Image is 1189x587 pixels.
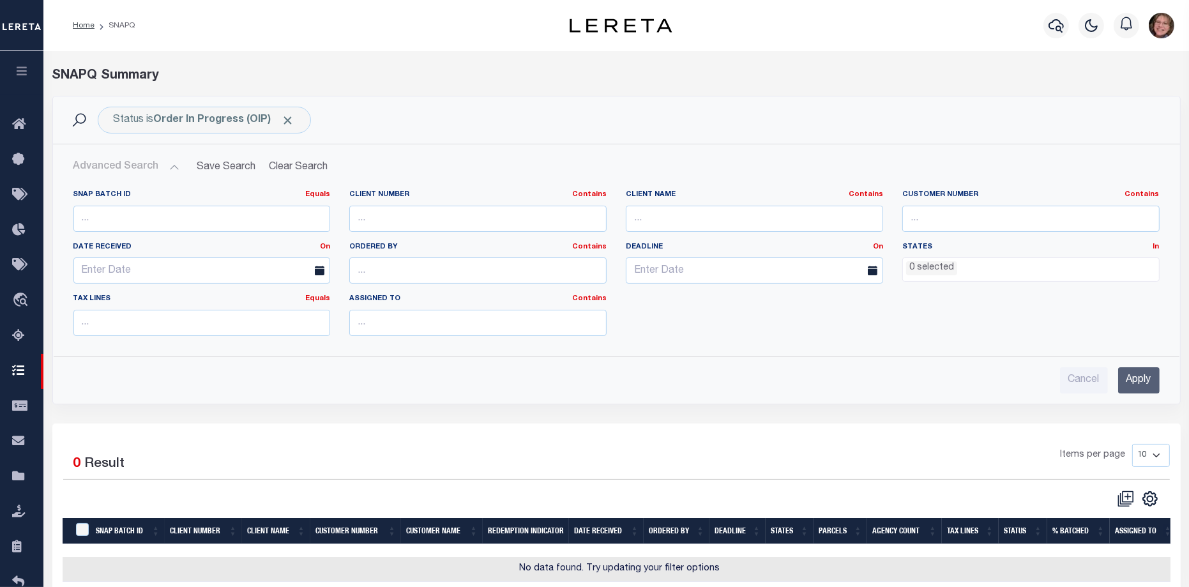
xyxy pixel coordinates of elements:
a: Contains [572,243,607,250]
label: Ordered By [349,242,607,253]
th: Tax Lines: activate to sort column ascending [942,518,999,544]
span: Click to Remove [282,114,295,127]
label: States [902,242,1160,253]
label: Customer Number [902,190,1160,201]
th: Customer Number: activate to sort column ascending [310,518,401,544]
input: ... [349,310,607,336]
label: Result [85,454,125,475]
th: Status: activate to sort column ascending [999,518,1047,544]
label: Assigned To [349,294,607,305]
a: On [320,243,330,250]
a: Contains [849,191,883,198]
td: No data found. Try updating your filter options [63,557,1178,582]
button: lbyrnes@lereta.net [1149,13,1174,38]
label: Tax Lines [73,294,331,305]
input: Enter Date [73,257,331,284]
th: States: activate to sort column ascending [766,518,814,544]
input: Enter Date [626,257,883,284]
th: Client Number: activate to sort column ascending [165,518,242,544]
li: SNAPQ [95,20,135,31]
th: Parcels: activate to sort column ascending [814,518,867,544]
th: % batched: activate to sort column ascending [1047,518,1110,544]
button: Advanced Search [73,155,179,179]
label: Date Received [64,242,340,253]
input: ... [73,206,331,232]
input: ... [349,206,607,232]
input: Cancel [1060,367,1108,393]
a: Equals [305,191,330,198]
a: Contains [572,295,607,302]
span: Items per page [1061,448,1126,462]
button: Clear Search [264,155,333,179]
th: Assigned To: activate to sort column ascending [1110,518,1177,544]
th: Customer Name: activate to sort column ascending [401,518,483,544]
div: SNAPQ Summary [52,66,1181,86]
input: ... [73,310,331,336]
th: Ordered By: activate to sort column ascending [644,518,709,544]
label: SNAP BATCH ID [73,190,331,201]
button: Save Search [190,155,264,179]
input: ... [626,206,883,232]
a: Home [73,22,95,29]
th: Date Received: activate to sort column ascending [569,518,644,544]
i: travel_explore [12,293,33,309]
a: In [1153,243,1160,250]
a: Contains [572,191,607,198]
a: Equals [305,295,330,302]
a: Contains [1125,191,1160,198]
th: Deadline: activate to sort column ascending [709,518,766,544]
span: 0 [73,457,81,471]
th: SNAPBatchId [68,518,91,544]
label: Client Number [349,190,607,201]
label: Client Name [626,190,883,201]
th: SNAP BATCH ID: activate to sort column ascending [91,518,165,544]
th: Redemption Indicator [483,518,569,544]
img: logo-dark.svg [570,19,672,33]
a: On [873,243,883,250]
label: Deadline [616,242,893,253]
li: 0 selected [906,261,957,275]
input: ... [349,257,607,284]
th: Agency Count: activate to sort column ascending [867,518,942,544]
div: Status is [98,107,311,133]
input: Apply [1118,367,1160,393]
th: Client Name: activate to sort column ascending [242,518,310,544]
input: ... [902,206,1160,232]
b: Order In Progress (OIP) [154,115,295,125]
